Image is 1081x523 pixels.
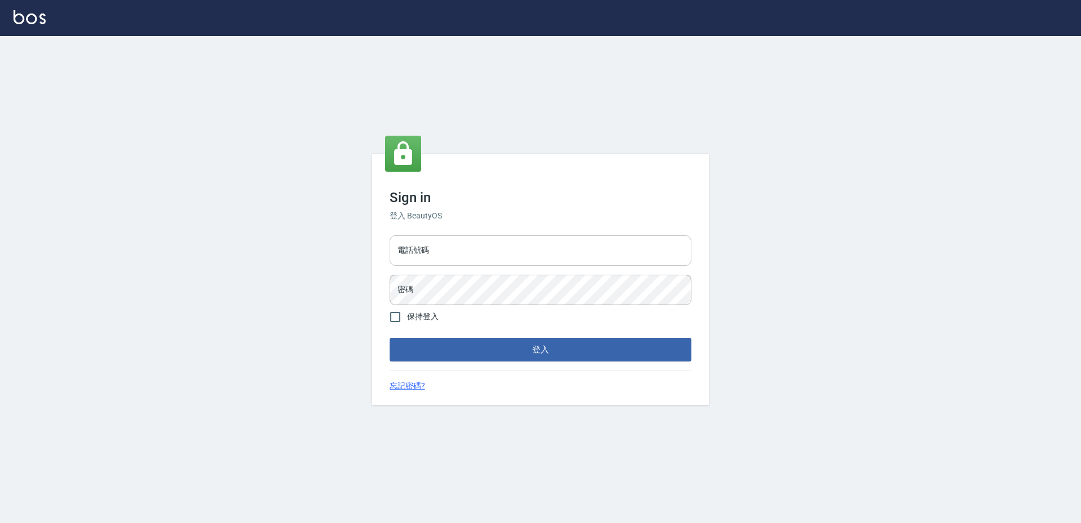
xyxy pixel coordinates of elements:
h3: Sign in [390,190,691,205]
img: Logo [14,10,46,24]
h6: 登入 BeautyOS [390,210,691,222]
button: 登入 [390,338,691,361]
span: 保持登入 [407,311,439,323]
a: 忘記密碼? [390,380,425,392]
